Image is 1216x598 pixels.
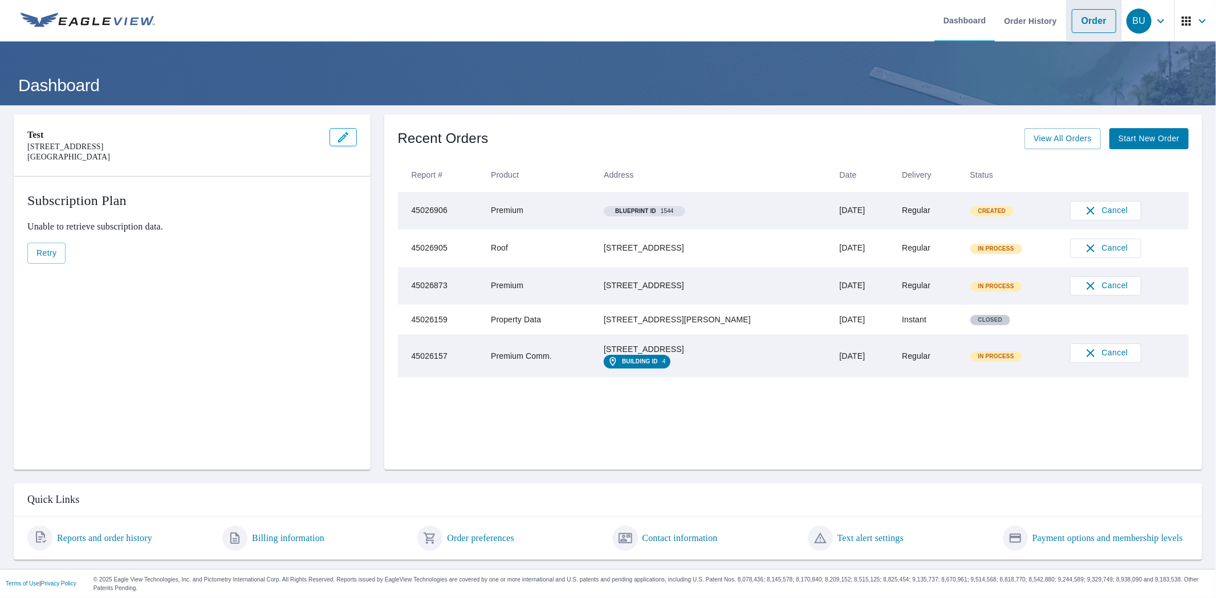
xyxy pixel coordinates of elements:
[27,243,66,264] button: Retry
[1126,9,1152,34] div: BU
[595,158,830,192] th: Address
[1109,128,1189,149] a: Start New Order
[971,282,1021,290] span: In Process
[447,531,514,545] a: Order preferences
[482,192,595,230] td: Premium
[14,73,1202,97] h1: Dashboard
[830,158,893,192] th: Date
[398,334,482,378] td: 45026157
[398,305,482,334] td: 45026159
[1024,128,1100,149] a: View All Orders
[893,305,961,334] td: Instant
[604,314,821,325] div: [STREET_ADDRESS][PERSON_NAME]
[608,208,681,214] span: 1544
[642,531,718,545] a: Contact information
[971,353,1021,361] span: In Process
[961,158,1062,192] th: Status
[6,580,39,587] a: Terms of Use
[27,493,1189,507] p: Quick Links
[837,531,904,545] a: Text alert settings
[41,580,76,587] a: Privacy Policy
[830,305,893,334] td: [DATE]
[604,280,821,291] div: [STREET_ADDRESS]
[1072,9,1116,33] a: Order
[971,245,1021,253] span: In Process
[482,305,595,334] td: Property Data
[830,230,893,267] td: [DATE]
[604,355,670,368] a: Building ID4
[27,142,320,152] p: [STREET_ADDRESS]
[971,316,1010,324] span: Closed
[27,128,320,142] p: Test
[1070,201,1141,220] button: Cancel
[893,158,961,192] th: Delivery
[27,220,357,234] p: Unable to retrieve subscription data.
[252,531,324,545] a: Billing information
[27,152,320,162] p: [GEOGRAPHIC_DATA]
[1082,346,1129,360] span: Cancel
[1082,204,1129,218] span: Cancel
[1070,343,1141,363] button: Cancel
[482,334,595,378] td: Premium Comm.
[1119,132,1180,146] span: Start New Order
[971,207,1013,215] span: Created
[830,334,893,378] td: [DATE]
[398,267,482,305] td: 45026873
[57,531,152,545] a: Reports and order history
[6,580,76,587] p: |
[893,267,961,305] td: Regular
[830,267,893,305] td: [DATE]
[398,158,482,192] th: Report #
[893,192,961,230] td: Regular
[622,358,658,365] em: Building ID
[830,192,893,230] td: [DATE]
[482,267,595,305] td: Premium
[615,208,656,214] em: Blueprint ID
[482,158,595,192] th: Product
[1070,276,1141,296] button: Cancel
[893,334,961,378] td: Regular
[604,343,821,355] div: [STREET_ADDRESS]
[398,128,489,149] p: Recent Orders
[398,192,482,230] td: 45026906
[1082,241,1129,255] span: Cancel
[398,230,482,267] td: 45026905
[604,242,821,253] div: [STREET_ADDRESS]
[93,575,1210,592] p: © 2025 Eagle View Technologies, Inc. and Pictometry International Corp. All Rights Reserved. Repo...
[27,190,357,211] p: Subscription Plan
[36,246,56,260] span: Retry
[1034,132,1091,146] span: View All Orders
[482,230,595,267] td: Roof
[1032,531,1183,545] a: Payment options and membership levels
[893,230,961,267] td: Regular
[1070,239,1141,258] button: Cancel
[1082,279,1129,293] span: Cancel
[21,13,155,30] img: EV Logo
